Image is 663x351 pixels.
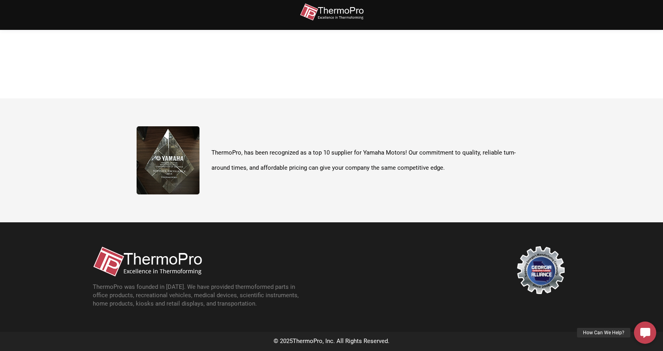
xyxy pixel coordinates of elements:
[93,246,202,277] img: thermopro-logo-non-iso
[634,322,656,344] a: How Can We Help?
[293,337,323,345] span: ThermoPro
[300,3,364,21] img: thermopro-logo-non-iso
[93,283,308,308] p: ThermoPro was founded in [DATE]. We have provided thermoformed parts in office products, recreati...
[577,328,630,337] div: How Can We Help?
[85,336,579,347] div: © 2025 , Inc. All Rights Reserved.
[211,145,527,175] p: ThermoPro, has been recognized as a top 10 supplier for Yamaha Motors! Our commitment to quality,...
[517,246,565,294] img: georgia-manufacturing-alliance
